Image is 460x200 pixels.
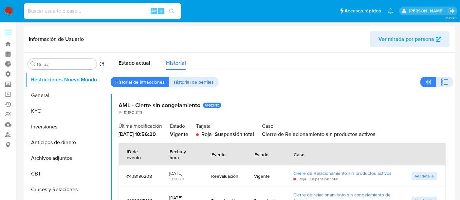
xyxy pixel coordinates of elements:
input: Buscar usuario o caso... [24,7,181,15]
button: Cruces y Relaciones [25,182,107,197]
span: Ver mirada por persona [378,31,434,47]
span: Accesos rápidos [344,8,381,14]
button: General [25,88,107,103]
a: Salir [448,8,455,14]
span: s [160,8,162,14]
button: Anticipos de dinero [25,135,107,150]
button: Volver al orden por defecto [99,61,104,69]
button: Ver mirada por persona [370,31,450,47]
span: Alt [151,8,156,14]
button: Inversiones [25,119,107,135]
button: search-icon [165,7,178,16]
button: Archivos adjuntos [25,150,107,166]
a: Notificaciones [388,8,393,14]
button: CBT [25,166,107,182]
h1: Información de Usuario [29,36,84,42]
input: Buscar [37,61,94,67]
button: KYC [25,103,107,119]
button: Buscar [30,61,36,67]
p: zoe.breuer@mercadolibre.com [409,8,446,14]
button: Restricciones Nuevo Mundo [25,72,107,88]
